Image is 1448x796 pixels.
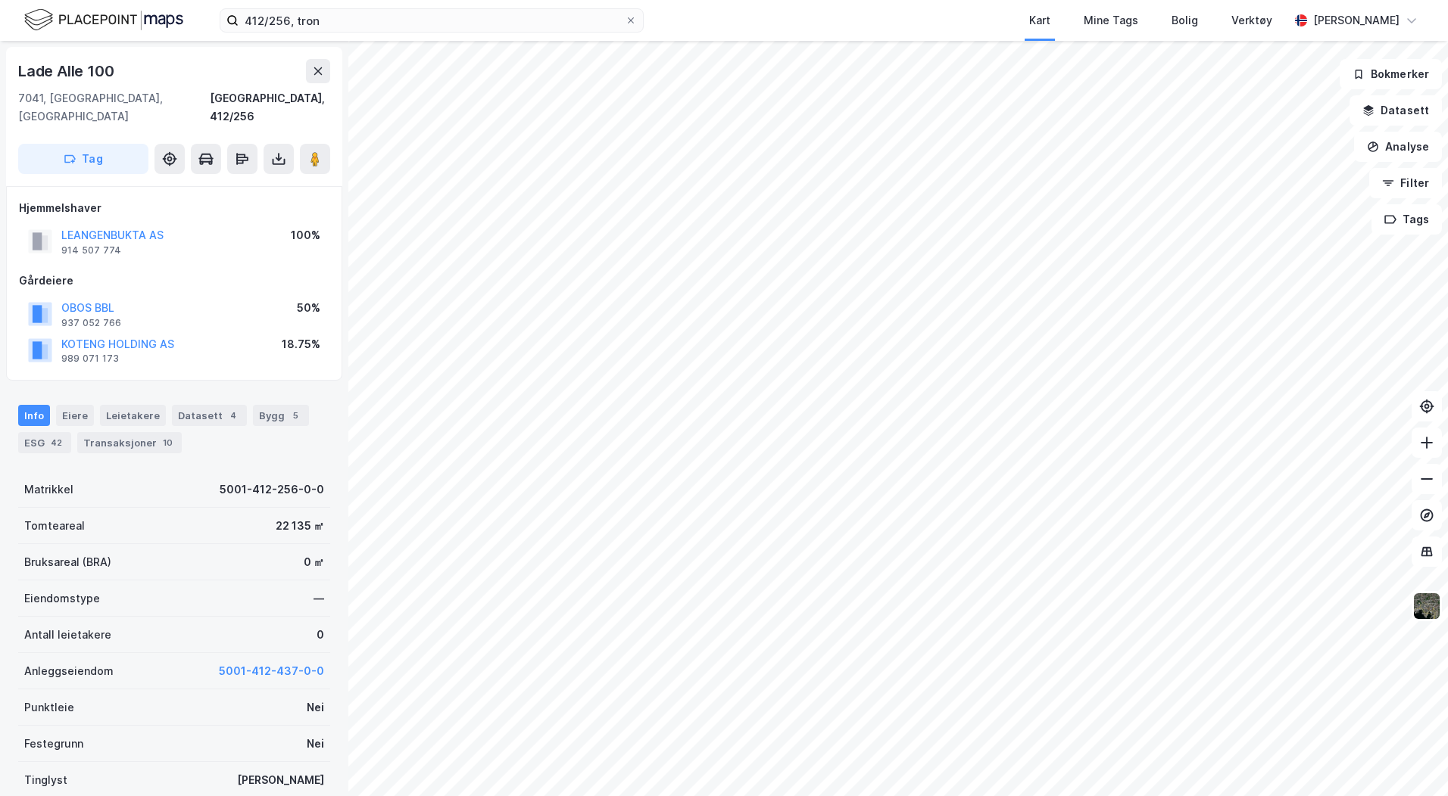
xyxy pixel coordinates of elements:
div: [PERSON_NAME] [237,771,324,789]
div: Punktleie [24,698,74,717]
div: Eiendomstype [24,589,100,608]
div: 937 052 766 [61,317,121,329]
button: Datasett [1350,95,1442,126]
button: Analyse [1354,132,1442,162]
div: 7041, [GEOGRAPHIC_DATA], [GEOGRAPHIC_DATA] [18,89,210,126]
div: Bolig [1172,11,1198,30]
div: Gårdeiere [19,272,329,290]
button: 5001-412-437-0-0 [219,662,324,680]
button: Bokmerker [1340,59,1442,89]
div: 5001-412-256-0-0 [220,480,324,499]
input: Søk på adresse, matrikkel, gårdeiere, leietakere eller personer [239,9,625,32]
div: Festegrunn [24,735,83,753]
div: Lade Alle 100 [18,59,117,83]
div: 100% [291,226,320,244]
button: Tags [1372,204,1442,235]
div: — [314,589,324,608]
div: Bruksareal (BRA) [24,553,111,571]
div: 0 [317,626,324,644]
div: Anleggseiendom [24,662,114,680]
div: [GEOGRAPHIC_DATA], 412/256 [210,89,330,126]
div: 989 071 173 [61,353,119,365]
iframe: Chat Widget [1372,723,1448,796]
img: 9k= [1412,592,1441,620]
button: Tag [18,144,148,174]
div: Nei [307,735,324,753]
div: [PERSON_NAME] [1313,11,1400,30]
div: Matrikkel [24,480,73,499]
div: 22 135 ㎡ [276,517,324,535]
div: 10 [160,435,176,450]
div: 42 [48,435,65,450]
div: Tinglyst [24,771,67,789]
div: Eiere [56,405,94,426]
div: Leietakere [100,405,166,426]
div: Transaksjoner [77,432,182,453]
div: 914 507 774 [61,244,121,257]
div: Datasett [172,405,247,426]
div: Kontrollprogram for chat [1372,723,1448,796]
div: 4 [226,408,241,423]
div: 18.75% [282,335,320,353]
div: Nei [307,698,324,717]
div: Kart [1029,11,1050,30]
div: Bygg [253,405,309,426]
div: Verktøy [1231,11,1272,30]
div: Antall leietakere [24,626,111,644]
div: Hjemmelshaver [19,199,329,217]
div: Tomteareal [24,517,85,535]
div: Info [18,405,50,426]
div: ESG [18,432,71,453]
div: 5 [288,408,303,423]
div: Mine Tags [1084,11,1138,30]
button: Filter [1369,168,1442,198]
div: 0 ㎡ [304,553,324,571]
img: logo.f888ab2527a4732fd821a326f86c7f29.svg [24,7,183,33]
div: 50% [297,299,320,317]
